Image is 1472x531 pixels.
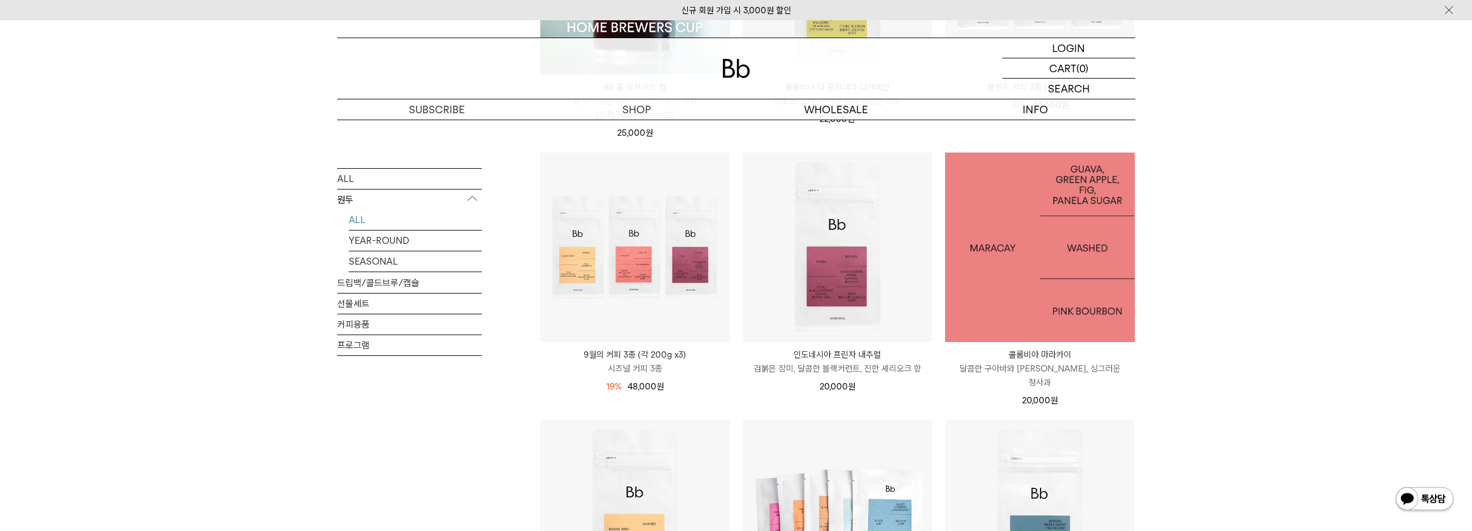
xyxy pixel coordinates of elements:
p: CART [1049,58,1076,78]
div: 19% [606,380,622,393]
a: 선물세트 [337,293,482,313]
span: 20,000 [820,381,855,392]
p: (0) [1076,58,1089,78]
a: 콜롬비아 마라카이 [945,153,1135,342]
a: 커피용품 [337,314,482,334]
p: LOGIN [1052,38,1085,58]
p: SEARCH [1048,79,1090,99]
img: 9월의 커피 3종 (각 200g x3) [540,153,730,342]
img: 인도네시아 프린자 내추럴 [743,153,932,342]
span: 원 [645,128,653,138]
img: 로고 [722,59,750,78]
span: 22,000 [820,114,855,124]
span: 25,000 [617,128,653,138]
a: YEAR-ROUND [349,230,482,250]
a: 프로그램 [337,335,482,355]
img: 카카오톡 채널 1:1 채팅 버튼 [1394,486,1455,514]
span: 원 [847,114,855,124]
a: ALL [337,168,482,188]
span: 원 [1050,395,1058,406]
span: 20,000 [1022,395,1058,406]
a: LOGIN [1002,38,1135,58]
img: 1000000482_add2_067.jpg [945,153,1135,342]
a: 신규 회원 가입 시 3,000원 할인 [681,5,791,16]
span: 48,000 [628,381,664,392]
a: SUBSCRIBE [337,99,537,120]
a: 콜롬비아 마라카이 달콤한 구아바와 [PERSON_NAME], 싱그러운 청사과 [945,348,1135,389]
a: 인도네시아 프린자 내추럴 검붉은 장미, 달콤한 블랙커런트, 진한 셰리오크 향 [743,348,932,376]
a: 9월의 커피 3종 (각 200g x3) 시즈널 커피 3종 [540,348,730,376]
p: 9월의 커피 3종 (각 200g x3) [540,348,730,362]
a: CART (0) [1002,58,1135,79]
p: 검붉은 장미, 달콤한 블랙커런트, 진한 셰리오크 향 [743,362,932,376]
span: 원 [656,381,664,392]
p: 달콤한 구아바와 [PERSON_NAME], 싱그러운 청사과 [945,362,1135,389]
a: ALL [349,209,482,229]
span: 원 [848,381,855,392]
p: 원두 [337,189,482,210]
p: INFO [936,99,1135,120]
p: WHOLESALE [736,99,936,120]
p: 인도네시아 프린자 내추럴 [743,348,932,362]
p: 시즈널 커피 3종 [540,362,730,376]
a: SHOP [537,99,736,120]
a: SEASONAL [349,251,482,271]
p: 콜롬비아 마라카이 [945,348,1135,362]
a: 드립백/콜드브루/캡슐 [337,272,482,292]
